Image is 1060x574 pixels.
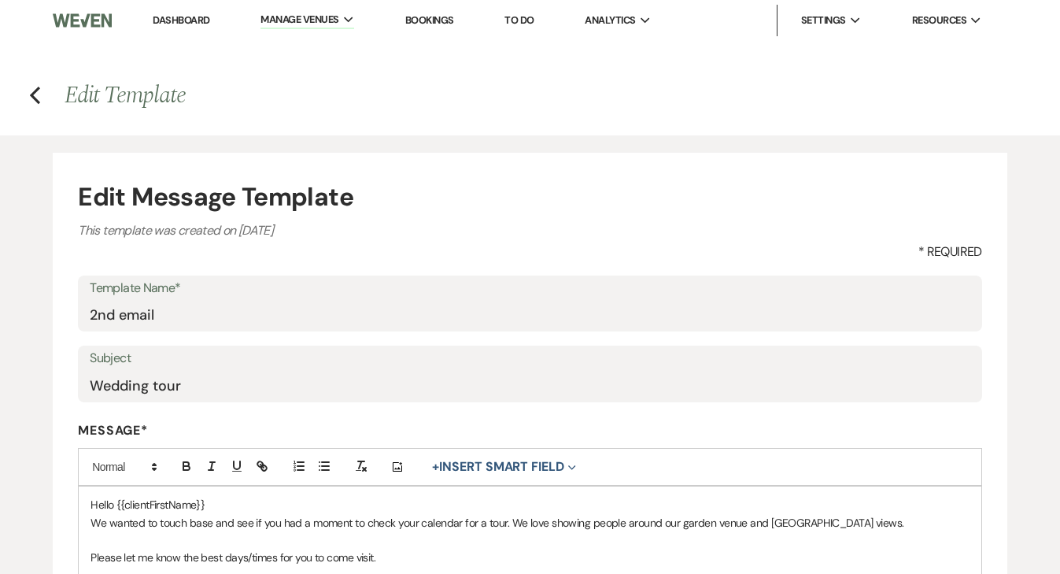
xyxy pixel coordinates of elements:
span: * Required [918,243,982,261]
p: Hello {{clientFirstName}} [90,496,969,513]
span: + [432,461,439,473]
img: Weven Logo [53,4,112,37]
span: Edit Template [65,77,185,113]
span: Analytics [585,13,635,28]
p: Please let me know the best days/times for you to come visit. [90,549,969,566]
span: Resources [912,13,966,28]
span: Settings [801,13,846,28]
span: Manage Venues [260,12,338,28]
label: Message* [78,422,981,439]
p: We wanted to touch base and see if you had a moment to check your calendar for a tour. We love sh... [90,514,969,531]
label: Subject [90,347,970,370]
button: Insert Smart Field [427,457,581,476]
a: To Do [504,13,534,27]
label: Template Name* [90,277,970,300]
a: Bookings [405,13,454,27]
a: Dashboard [153,13,209,27]
p: This template was created on [DATE] [78,220,981,241]
h4: Edit Message Template [78,178,981,216]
